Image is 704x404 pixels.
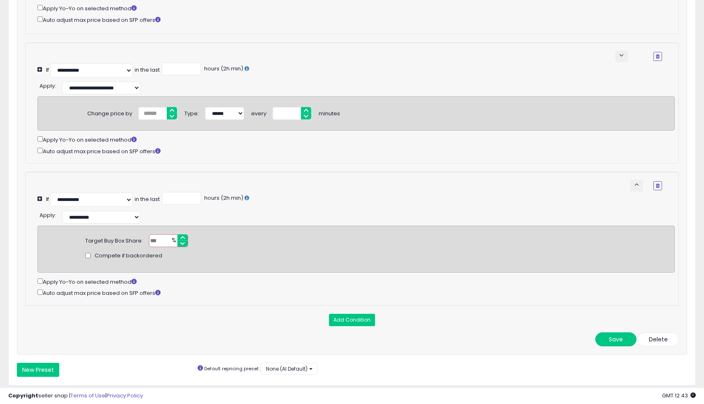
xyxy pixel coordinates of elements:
[203,194,243,202] span: hours (2h min)
[638,332,679,346] button: Delete
[37,135,675,144] div: Apply Yo-Yo on selected method
[17,363,59,377] button: New Preset
[319,107,340,118] div: minutes
[261,363,318,375] button: None (AI Default)
[204,365,259,372] small: Default repricing preset:
[37,288,675,297] div: Auto adjust max price based on SFP offers
[662,392,696,399] span: 2025-10-12 12:43 GMT
[8,392,143,400] div: seller snap | |
[107,392,143,399] a: Privacy Policy
[40,211,55,219] span: Apply
[184,107,199,118] div: Type:
[70,392,105,399] a: Terms of Use
[85,234,143,245] div: Target Buy Box Share:
[633,181,641,189] span: keyboard_arrow_up
[37,15,662,24] div: Auto adjust max price based on SFP offers
[618,51,625,59] span: keyboard_arrow_down
[251,107,266,118] div: every
[37,277,675,286] div: Apply Yo-Yo on selected method
[630,180,643,191] button: keyboard_arrow_up
[40,209,56,220] div: :
[8,392,38,399] strong: Copyright
[266,365,308,372] span: None (AI Default)
[595,332,636,346] button: Save
[329,314,375,326] button: Add Condition
[135,66,160,74] div: in the last
[40,79,56,90] div: :
[656,54,660,59] i: Remove Condition
[95,252,162,260] span: Compete if backordered
[87,107,132,118] div: Change price by
[135,196,160,203] div: in the last
[37,3,662,13] div: Apply Yo-Yo on selected method
[167,235,180,247] span: %
[203,65,243,72] span: hours (2h min)
[615,51,628,62] button: keyboard_arrow_down
[40,82,55,90] span: Apply
[37,146,675,156] div: Auto adjust max price based on SFP offers
[656,183,660,188] i: Remove Condition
